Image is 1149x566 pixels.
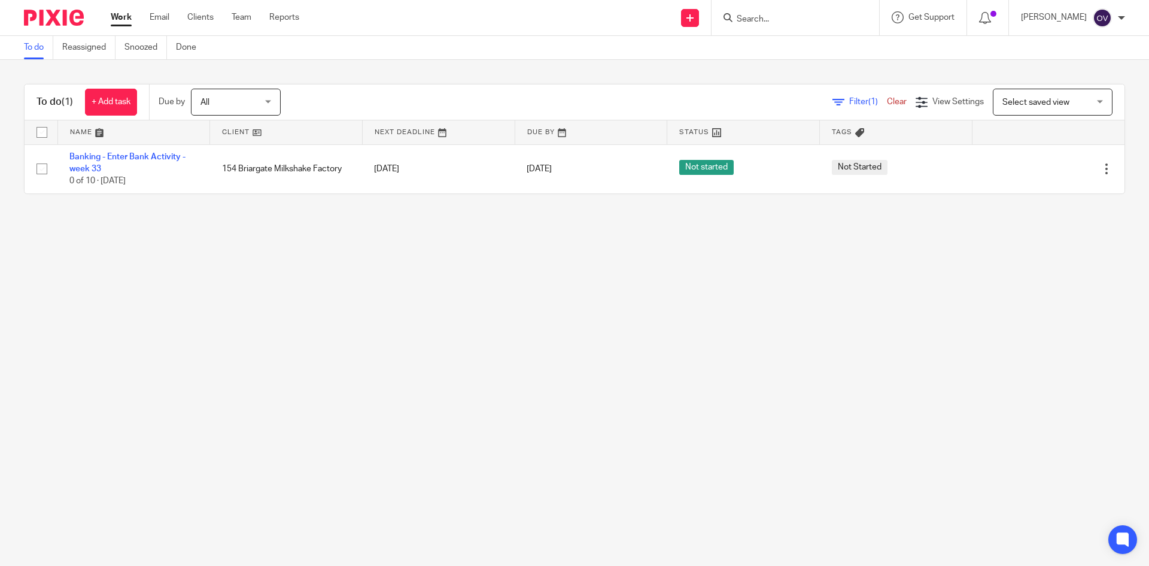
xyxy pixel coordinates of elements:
span: Tags [832,129,852,135]
a: Reports [269,11,299,23]
a: To do [24,36,53,59]
a: Clear [887,98,907,106]
span: Not started [679,160,734,175]
p: Due by [159,96,185,108]
a: Work [111,11,132,23]
span: All [200,98,209,107]
img: svg%3E [1093,8,1112,28]
span: Select saved view [1002,98,1069,107]
span: Get Support [908,13,955,22]
span: (1) [62,97,73,107]
a: Snoozed [124,36,167,59]
p: [PERSON_NAME] [1021,11,1087,23]
a: Team [232,11,251,23]
span: Not Started [832,160,887,175]
a: + Add task [85,89,137,116]
img: Pixie [24,10,84,26]
span: [DATE] [527,165,552,173]
a: Reassigned [62,36,115,59]
a: Clients [187,11,214,23]
a: Email [150,11,169,23]
a: Done [176,36,205,59]
h1: To do [37,96,73,108]
input: Search [735,14,843,25]
td: 154 Briargate Milkshake Factory [210,144,363,193]
td: [DATE] [362,144,515,193]
span: Filter [849,98,887,106]
span: 0 of 10 · [DATE] [69,177,126,185]
span: View Settings [932,98,984,106]
a: Banking - Enter Bank Activity - week 33 [69,153,186,173]
span: (1) [868,98,878,106]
